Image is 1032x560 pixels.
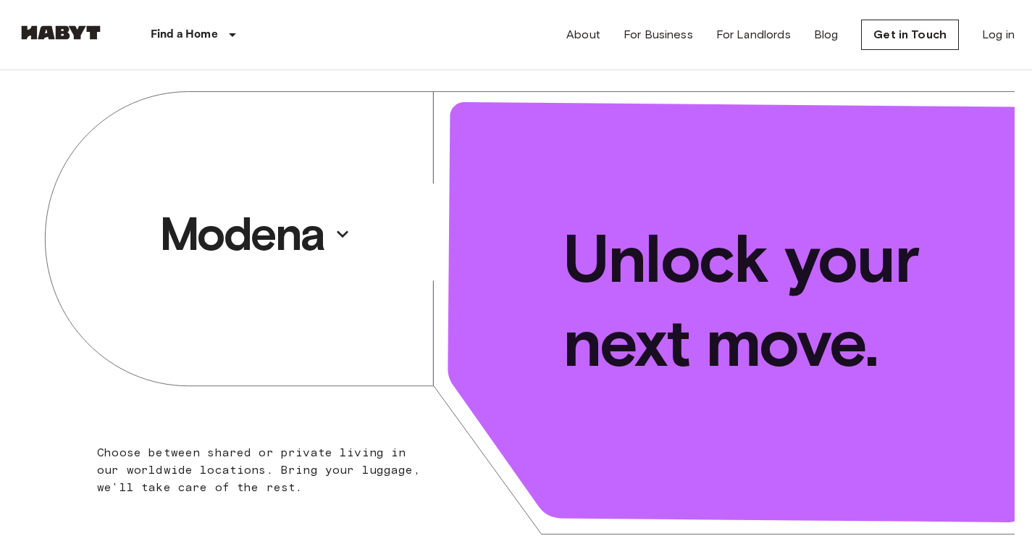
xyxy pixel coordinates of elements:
p: Unlock your next move. [563,217,992,385]
a: Blog [814,26,839,43]
a: Log in [982,26,1015,43]
button: Modena [154,201,357,267]
a: For Business [624,26,693,43]
a: About [566,26,600,43]
p: Find a Home [151,26,218,43]
a: For Landlords [716,26,791,43]
a: Get in Touch [861,20,959,50]
img: Habyt [17,25,104,40]
p: Choose between shared or private living in our worldwide locations. Bring your luggage, we'll tak... [97,444,426,496]
p: Modena [159,205,325,263]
